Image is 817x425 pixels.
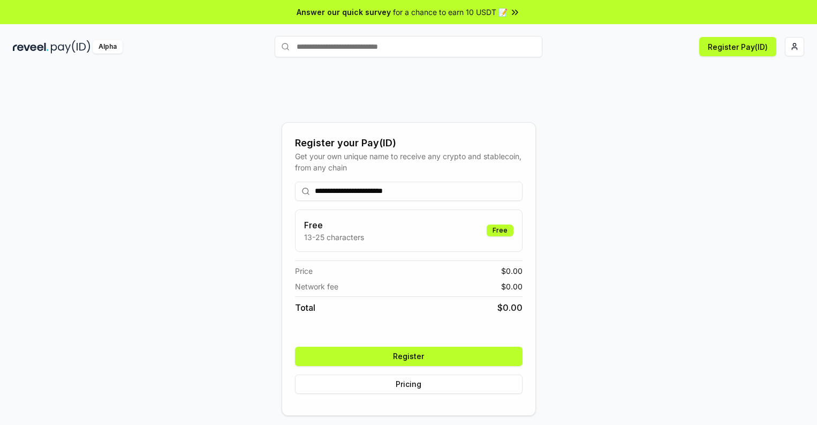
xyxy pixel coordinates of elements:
[295,347,523,366] button: Register
[699,37,776,56] button: Register Pay(ID)
[93,40,123,54] div: Alpha
[13,40,49,54] img: reveel_dark
[393,6,508,18] span: for a chance to earn 10 USDT 📝
[295,375,523,394] button: Pricing
[497,301,523,314] span: $ 0.00
[304,219,364,232] h3: Free
[304,232,364,243] p: 13-25 characters
[487,225,513,236] div: Free
[295,265,313,277] span: Price
[295,136,523,151] div: Register your Pay(ID)
[51,40,90,54] img: pay_id
[501,281,523,292] span: $ 0.00
[295,151,523,173] div: Get your own unique name to receive any crypto and stablecoin, from any chain
[297,6,391,18] span: Answer our quick survey
[295,281,338,292] span: Network fee
[295,301,315,314] span: Total
[501,265,523,277] span: $ 0.00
